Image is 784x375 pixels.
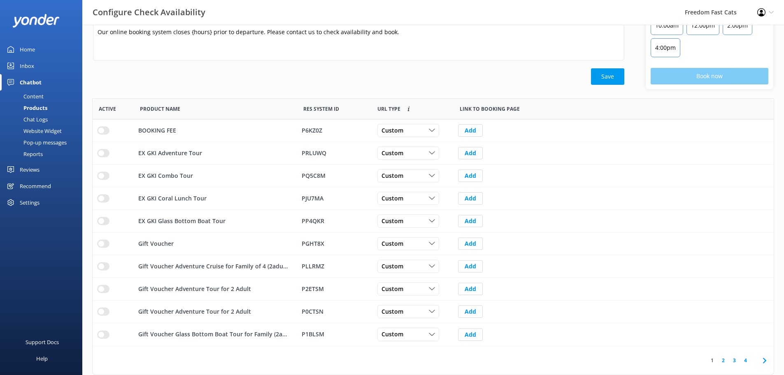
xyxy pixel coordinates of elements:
[138,171,193,180] p: EX GKI Combo Tour
[302,217,367,226] div: PP4QKR
[5,125,82,137] a: Website Widget
[138,149,202,158] p: EX GKI Adventure Tour
[691,21,715,30] p: 12:00pm
[302,194,367,203] div: PJU7MA
[302,149,367,158] div: PRLUWQ
[382,194,408,203] span: Custom
[5,148,43,160] div: Reports
[93,278,774,300] div: row
[460,105,520,113] span: Link to booking page
[93,23,624,61] textarea: Our online booking system closes {hours} prior to departure. Please contact us to check availabil...
[138,284,251,293] p: Gift Voucher Adventure Tour for 2 Adult
[458,328,483,341] button: Add
[382,149,408,158] span: Custom
[302,284,367,293] div: P2ETSM
[302,171,367,180] div: PQ5C8M
[458,305,483,318] button: Add
[138,307,251,316] p: Gift Voucher Adventure Tour for 2 Adult
[20,178,51,194] div: Recommend
[140,105,180,113] span: Product Name
[99,105,116,113] span: Active
[729,356,740,364] a: 3
[20,161,40,178] div: Reviews
[382,171,408,180] span: Custom
[20,41,35,58] div: Home
[93,233,774,255] div: row
[138,262,288,271] p: Gift Voucher Adventure Cruise for Family of 4 (2adults & 2 children)
[5,102,47,114] div: Products
[655,21,679,30] p: 10:00am
[93,255,774,278] div: row
[5,125,62,137] div: Website Widget
[138,217,226,226] p: EX GKI Glass Bottom Boat Tour
[5,114,82,125] a: Chat Logs
[138,330,288,339] p: Gift Voucher Glass Bottom Boat Tour for Family (2a+2c)
[20,58,34,74] div: Inbox
[5,91,44,102] div: Content
[5,91,82,102] a: Content
[93,142,774,165] div: row
[718,356,729,364] a: 2
[382,284,408,293] span: Custom
[138,126,176,135] p: BOOKING FEE
[5,102,82,114] a: Products
[20,74,42,91] div: Chatbot
[5,114,48,125] div: Chat Logs
[93,119,774,346] div: grid
[458,283,483,295] button: Add
[707,356,718,364] a: 1
[382,330,408,339] span: Custom
[20,194,40,211] div: Settings
[458,124,483,137] button: Add
[458,260,483,273] button: Add
[302,262,367,271] div: PLLRMZ
[591,68,624,85] button: Save
[93,165,774,187] div: row
[138,194,207,203] p: EX GKI Coral Lunch Tour
[382,217,408,226] span: Custom
[458,147,483,159] button: Add
[93,323,774,346] div: row
[458,215,483,227] button: Add
[382,239,408,248] span: Custom
[5,148,82,160] a: Reports
[36,350,48,367] div: Help
[302,307,367,316] div: P0CTSN
[458,170,483,182] button: Add
[377,105,400,113] span: Link to booking page
[93,210,774,233] div: row
[303,105,339,113] span: Res System ID
[5,137,67,148] div: Pop-up messages
[302,330,367,339] div: P1BLSM
[93,119,774,142] div: row
[458,238,483,250] button: Add
[5,137,82,148] a: Pop-up messages
[740,356,751,364] a: 4
[302,239,367,248] div: PGHT8X
[655,43,676,53] p: 4:00pm
[458,192,483,205] button: Add
[727,21,748,30] p: 2:00pm
[382,307,408,316] span: Custom
[138,239,174,248] p: Gift Voucher
[93,6,205,19] h3: Configure Check Availability
[382,126,408,135] span: Custom
[302,126,367,135] div: P6KZ0Z
[382,262,408,271] span: Custom
[93,300,774,323] div: row
[12,14,60,28] img: yonder-white-logo.png
[93,187,774,210] div: row
[26,334,59,350] div: Support Docs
